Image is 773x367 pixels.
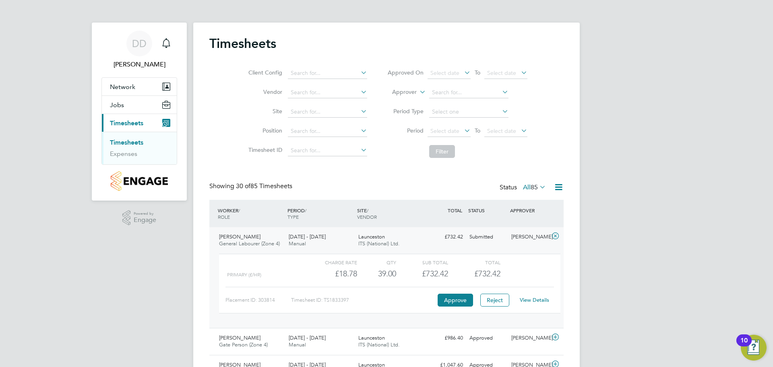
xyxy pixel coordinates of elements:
div: Submitted [466,230,508,244]
span: Network [110,83,135,91]
a: View Details [520,297,549,303]
span: / [305,207,306,214]
img: countryside-properties-logo-retina.png [111,171,167,191]
button: Filter [429,145,455,158]
span: ROLE [218,214,230,220]
div: Sub Total [396,257,448,267]
div: APPROVER [508,203,550,218]
span: Jobs [110,101,124,109]
div: Approved [466,332,508,345]
label: Vendor [246,88,282,95]
div: Placement ID: 303814 [225,294,291,307]
label: All [523,183,546,191]
div: Timesheet ID: TS1833397 [291,294,436,307]
span: ITS (National) Ltd. [358,240,400,247]
div: SITE [355,203,425,224]
div: £18.78 [305,267,357,280]
div: Showing [209,182,294,191]
div: WORKER [216,203,285,224]
span: 85 Timesheets [236,182,292,190]
div: Status [500,182,548,193]
span: Select date [487,127,516,135]
span: Launceston [358,233,385,240]
span: To [472,125,483,136]
a: Go to home page [101,171,177,191]
input: Search for... [288,126,367,137]
input: Search for... [288,145,367,156]
nav: Main navigation [92,23,187,201]
span: / [367,207,368,214]
span: 85 [531,183,538,191]
h2: Timesheets [209,35,276,52]
a: Expenses [110,150,137,158]
span: To [472,67,483,78]
div: 10 [740,340,748,351]
input: Select one [429,106,508,118]
div: QTY [357,257,396,267]
span: Launceston [358,334,385,341]
span: / [238,207,240,214]
label: Position [246,127,282,134]
div: Timesheets [102,132,177,164]
span: Manual [289,341,306,348]
span: TOTAL [448,207,462,214]
label: Period Type [387,108,424,115]
span: Gate Person (Zone 4) [219,341,268,348]
span: Powered by [134,210,156,217]
div: STATUS [466,203,508,218]
button: Reject [480,294,509,307]
span: ITS (National) Ltd. [358,341,400,348]
input: Search for... [288,106,367,118]
span: Dan Daykin [101,60,177,69]
span: Manual [289,240,306,247]
label: Client Config [246,69,282,76]
label: Approved On [387,69,424,76]
div: Total [448,257,500,267]
span: Timesheets [110,119,143,127]
button: Network [102,78,177,95]
button: Timesheets [102,114,177,132]
span: [DATE] - [DATE] [289,233,326,240]
div: [PERSON_NAME] [508,332,550,345]
button: Approve [438,294,473,307]
label: Site [246,108,282,115]
span: [PERSON_NAME] [219,233,260,240]
span: VENDOR [357,214,377,220]
div: PERIOD [285,203,355,224]
span: Select date [430,69,459,77]
span: Engage [134,217,156,224]
input: Search for... [288,68,367,79]
label: Approver [380,88,417,96]
span: Primary (£/HR) [227,272,261,278]
div: £986.40 [424,332,466,345]
span: [DATE] - [DATE] [289,334,326,341]
div: Charge rate [305,257,357,267]
div: 39.00 [357,267,396,280]
div: £732.42 [424,230,466,244]
label: Period [387,127,424,134]
div: £732.42 [396,267,448,280]
label: Timesheet ID [246,146,282,153]
button: Jobs [102,96,177,114]
span: £732.42 [474,269,500,278]
span: Select date [430,127,459,135]
span: [PERSON_NAME] [219,334,260,341]
span: Select date [487,69,516,77]
span: TYPE [287,214,299,220]
span: DD [132,38,147,49]
input: Search for... [288,87,367,98]
span: General Labourer (Zone 4) [219,240,280,247]
button: Open Resource Center, 10 new notifications [741,335,767,361]
a: DD[PERSON_NAME] [101,31,177,69]
a: Powered byEngage [122,210,157,226]
input: Search for... [429,87,508,98]
a: Timesheets [110,139,143,146]
span: 30 of [236,182,250,190]
div: [PERSON_NAME] [508,230,550,244]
